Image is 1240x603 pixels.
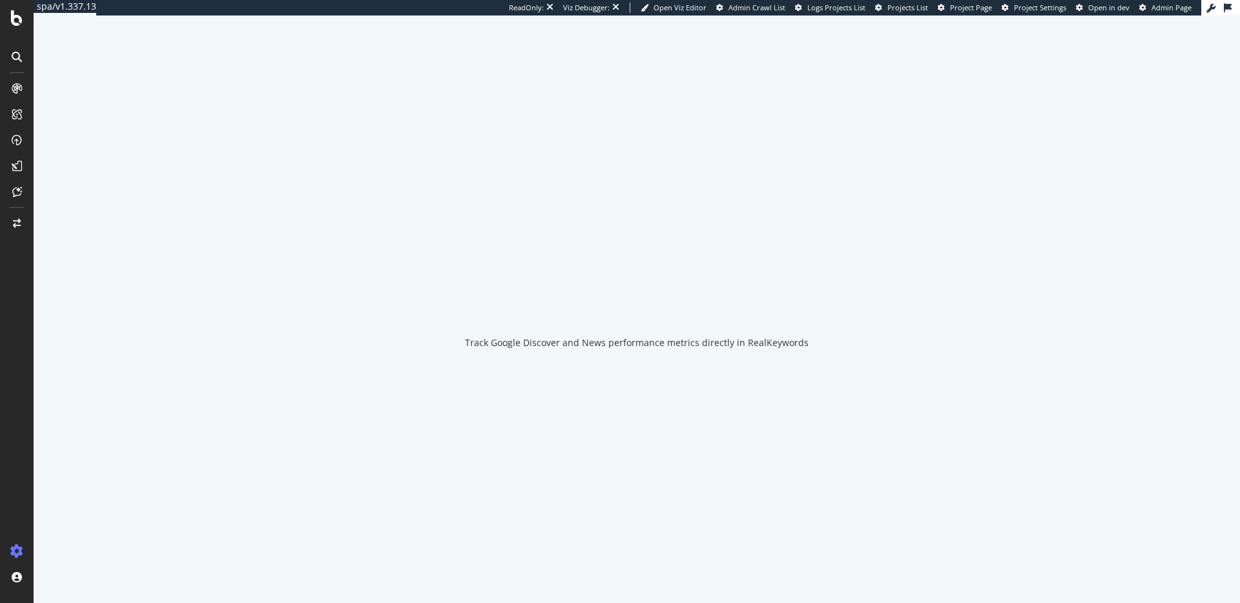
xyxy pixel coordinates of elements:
a: Project Page [938,3,992,13]
span: Logs Projects List [807,3,865,12]
span: Projects List [887,3,928,12]
a: Project Settings [1002,3,1066,13]
div: animation [590,269,683,316]
span: Admin Crawl List [728,3,785,12]
div: Viz Debugger: [563,3,610,13]
span: Open in dev [1088,3,1130,12]
div: Track Google Discover and News performance metrics directly in RealKeywords [465,336,809,349]
span: Admin Page [1152,3,1192,12]
a: Open in dev [1076,3,1130,13]
span: Project Page [950,3,992,12]
a: Logs Projects List [795,3,865,13]
a: Projects List [875,3,928,13]
a: Admin Page [1139,3,1192,13]
div: ReadOnly: [509,3,544,13]
span: Project Settings [1014,3,1066,12]
span: Open Viz Editor [654,3,707,12]
a: Open Viz Editor [641,3,707,13]
a: Admin Crawl List [716,3,785,13]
